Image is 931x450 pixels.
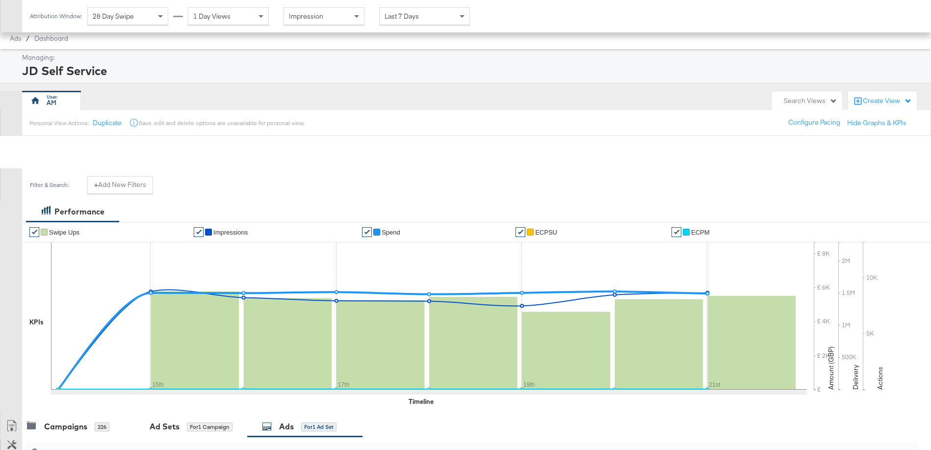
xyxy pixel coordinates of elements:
[22,62,919,79] div: JD Self Service
[385,12,419,21] span: Last 7 Days
[672,227,681,237] a: ✔
[29,318,44,327] div: KPIs
[93,12,134,21] span: 28 Day Swipe
[22,53,919,62] div: Managing:
[194,227,204,237] a: ✔
[827,346,835,390] text: Amount (GBP)
[851,365,860,390] text: Delivery
[87,176,153,194] button: +Add New Filters
[44,421,87,432] div: Campaigns
[289,12,323,21] span: Impression
[409,397,434,406] div: Timeline
[29,119,89,127] div: Personal View Actions:
[382,229,400,236] span: Spend
[876,367,884,390] text: Actions
[863,96,912,106] div: Create View
[54,206,104,217] div: Performance
[279,421,294,432] div: Ads
[21,34,34,42] span: /
[784,96,837,106] div: Search Views
[535,229,557,236] span: eCPSU
[95,423,109,431] div: 226
[29,227,39,237] a: ✔
[34,34,68,42] a: Dashboard
[94,180,98,189] strong: +
[187,423,233,431] div: for 1 Campaign
[10,34,21,42] span: Ads
[781,114,847,132] button: Configure Pacing
[362,227,372,237] a: ✔
[847,118,906,128] button: Hide Graphs & KPIs
[193,12,231,21] span: 1 Day Views
[47,98,56,107] div: AM
[301,423,336,431] div: for 1 Ad Set
[29,182,69,188] div: Filter & Search:
[49,229,79,236] span: Swipe Ups
[516,227,525,237] a: ✔
[150,421,180,432] div: Ad Sets
[691,229,710,236] span: eCPM
[93,118,122,128] button: Duplicate
[29,13,82,20] div: Attribution Window:
[213,229,248,236] span: Impressions
[139,119,304,127] div: Save, edit and delete options are unavailable for personal view.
